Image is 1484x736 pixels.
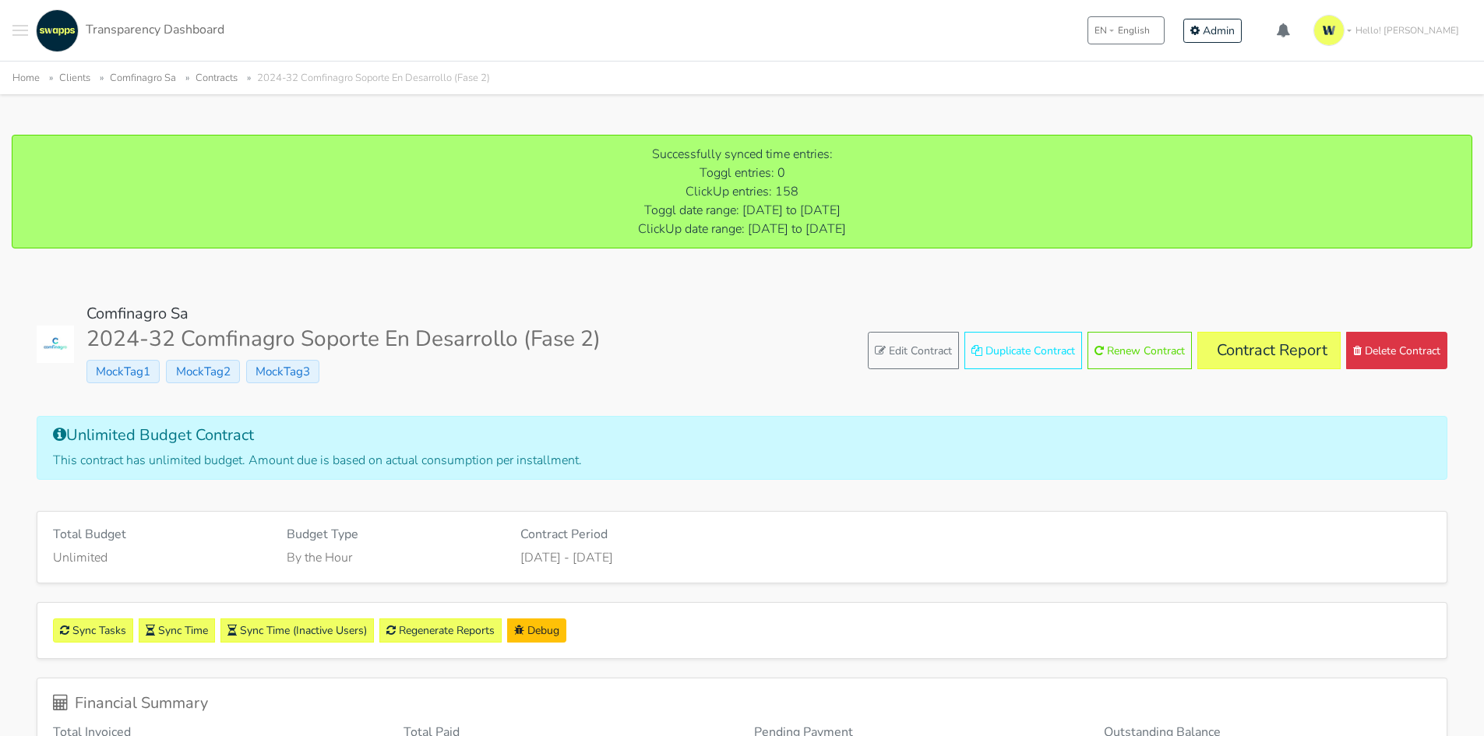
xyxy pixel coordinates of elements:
[507,618,566,643] a: Debug
[1346,332,1447,369] button: Delete Contract
[12,9,28,52] button: Toggle navigation menu
[964,332,1082,369] button: Duplicate Contract
[53,527,263,542] h6: Total Budget
[1183,19,1242,43] a: Admin
[1118,23,1150,37] span: English
[53,426,1431,445] h5: Unlimited Budget Contract
[868,332,959,369] a: Edit Contract
[53,618,133,643] a: Sync Tasks
[287,548,497,567] p: By the Hour
[1307,9,1472,52] a: Hello! [PERSON_NAME]
[36,9,79,52] img: swapps-linkedin-v2.jpg
[1313,15,1345,46] img: isotipo-3-3e143c57.png
[1197,332,1341,369] a: Contract Report
[287,527,497,542] h6: Budget Type
[139,618,215,643] a: Sync Time
[1203,23,1235,38] span: Admin
[1087,16,1165,44] button: ENEnglish
[53,694,1431,713] h5: Financial Summary
[53,451,1431,470] p: This contract has unlimited budget. Amount due is based on actual consumption per installment.
[110,71,176,85] a: Comfinagro Sa
[379,618,502,643] a: Regenerate Reports
[1087,332,1192,369] button: Renew Contract
[520,527,964,542] h6: Contract Period
[53,548,263,567] p: Unlimited
[520,548,964,567] p: [DATE] - [DATE]
[1355,23,1459,37] span: Hello! [PERSON_NAME]
[241,69,490,87] li: 2024-32 Comfinagro Soporte En Desarrollo (Fase 2)
[86,326,601,353] h1: 2024-32 Comfinagro Soporte En Desarrollo (Fase 2)
[28,145,1456,238] p: Successfully synced time entries: Toggl entries: 0 ClickUp entries: 158 Toggl date range: [DATE] ...
[86,303,189,324] a: Comfinagro Sa
[86,360,160,383] span: MockTag1
[32,9,224,52] a: Transparency Dashboard
[59,71,90,85] a: Clients
[196,71,238,85] a: Contracts
[220,618,374,643] button: Sync Time (Inactive Users)
[12,71,40,85] a: Home
[246,360,319,383] span: MockTag3
[86,21,224,38] span: Transparency Dashboard
[37,326,74,363] img: Comfinagro Sa
[166,360,239,383] span: MockTag2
